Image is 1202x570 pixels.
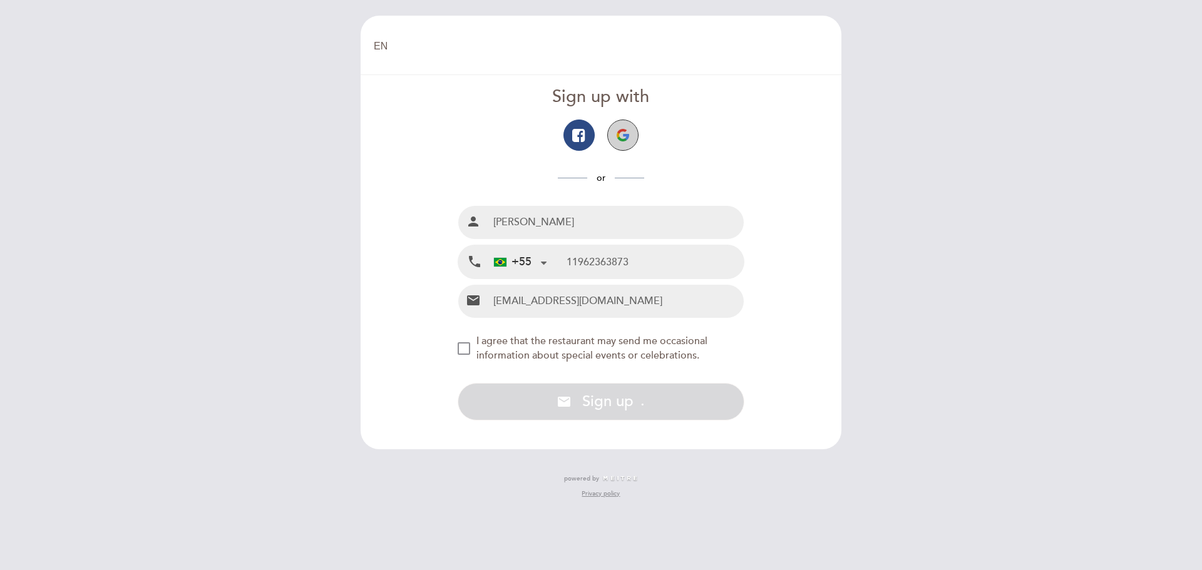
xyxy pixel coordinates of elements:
img: icon-google.png [617,129,629,141]
i: email [466,293,481,308]
md-checkbox: NEW_MODAL_AGREE_RESTAURANT_SEND_OCCASIONAL_INFO [458,334,745,363]
div: Brazil (Brasil): +55 [489,246,552,278]
span: powered by [564,474,599,483]
span: I agree that the restaurant may send me occasional information about special events or celebrations. [476,335,707,362]
i: local_phone [467,254,482,270]
span: or [587,173,615,183]
a: powered by [564,474,638,483]
input: Email [488,285,744,318]
i: person [466,214,481,229]
button: email Sign up [458,383,745,420]
input: Mobile Phone [567,245,744,278]
i: email [557,394,572,409]
span: Sign up [582,392,634,410]
div: Sign up with [458,85,745,109]
input: Name and surname [488,206,744,239]
div: +55 [494,254,532,270]
img: MEITRE [602,476,638,482]
a: Privacy policy [582,489,620,498]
